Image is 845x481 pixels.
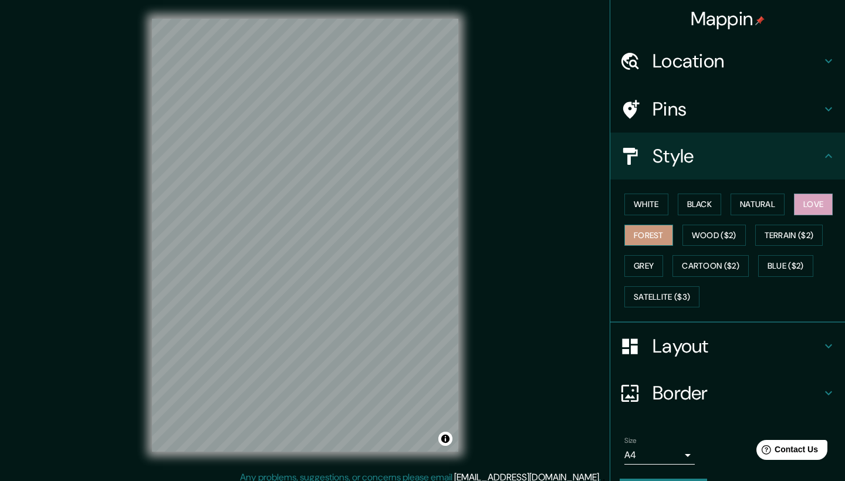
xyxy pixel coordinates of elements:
div: Border [610,370,845,416]
button: Forest [624,225,673,246]
h4: Pins [653,97,822,121]
button: Love [794,194,833,215]
button: Black [678,194,722,215]
button: Natural [731,194,785,215]
h4: Mappin [691,7,765,31]
h4: Border [653,381,822,405]
div: A4 [624,446,695,465]
button: Terrain ($2) [755,225,823,246]
button: Wood ($2) [682,225,746,246]
button: Grey [624,255,663,277]
button: Cartoon ($2) [672,255,749,277]
button: White [624,194,668,215]
button: Toggle attribution [438,432,452,446]
button: Satellite ($3) [624,286,699,308]
iframe: Help widget launcher [741,435,832,468]
button: Blue ($2) [758,255,813,277]
div: Pins [610,86,845,133]
h4: Layout [653,334,822,358]
canvas: Map [152,19,458,452]
label: Size [624,436,637,446]
div: Location [610,38,845,84]
h4: Style [653,144,822,168]
div: Style [610,133,845,179]
h4: Location [653,49,822,73]
img: pin-icon.png [755,16,765,25]
div: Layout [610,323,845,370]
